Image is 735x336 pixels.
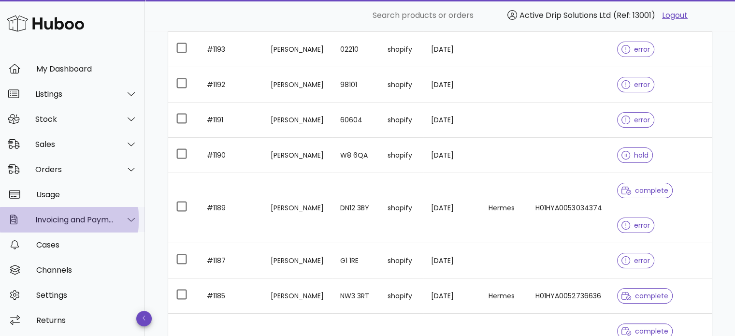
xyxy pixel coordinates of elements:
[621,222,650,229] span: error
[263,173,333,243] td: [PERSON_NAME]
[332,278,380,314] td: NW3 3RT
[528,173,609,243] td: H01HYA0053034374
[423,102,481,138] td: [DATE]
[35,165,114,174] div: Orders
[332,102,380,138] td: 60604
[621,117,650,123] span: error
[332,243,380,278] td: G1 1RE
[36,240,137,249] div: Cases
[36,316,137,325] div: Returns
[423,67,481,102] td: [DATE]
[621,328,668,335] span: complete
[332,173,380,243] td: DN12 3BY
[36,64,137,73] div: My Dashboard
[380,243,423,278] td: shopify
[621,187,668,194] span: complete
[480,173,528,243] td: Hermes
[528,278,609,314] td: H01HYA0052736636
[621,257,650,264] span: error
[36,190,137,199] div: Usage
[263,138,333,173] td: [PERSON_NAME]
[199,243,263,278] td: #1187
[423,173,481,243] td: [DATE]
[423,243,481,278] td: [DATE]
[35,140,114,149] div: Sales
[199,67,263,102] td: #1192
[199,173,263,243] td: #1189
[36,265,137,275] div: Channels
[621,81,650,88] span: error
[423,32,481,67] td: [DATE]
[199,138,263,173] td: #1190
[263,32,333,67] td: [PERSON_NAME]
[199,102,263,138] td: #1191
[332,32,380,67] td: 02210
[380,278,423,314] td: shopify
[380,67,423,102] td: shopify
[621,292,668,299] span: complete
[263,67,333,102] td: [PERSON_NAME]
[332,67,380,102] td: 98101
[36,291,137,300] div: Settings
[519,10,611,21] span: Active Drip Solutions Ltd
[480,278,528,314] td: Hermes
[199,278,263,314] td: #1185
[423,278,481,314] td: [DATE]
[263,278,333,314] td: [PERSON_NAME]
[621,152,649,159] span: hold
[35,89,114,99] div: Listings
[35,215,114,224] div: Invoicing and Payments
[199,32,263,67] td: #1193
[380,102,423,138] td: shopify
[263,243,333,278] td: [PERSON_NAME]
[380,32,423,67] td: shopify
[263,102,333,138] td: [PERSON_NAME]
[7,13,84,34] img: Huboo Logo
[662,10,688,21] a: Logout
[35,115,114,124] div: Stock
[423,138,481,173] td: [DATE]
[332,138,380,173] td: W8 6QA
[613,10,655,21] span: (Ref: 13001)
[380,138,423,173] td: shopify
[621,46,650,53] span: error
[380,173,423,243] td: shopify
